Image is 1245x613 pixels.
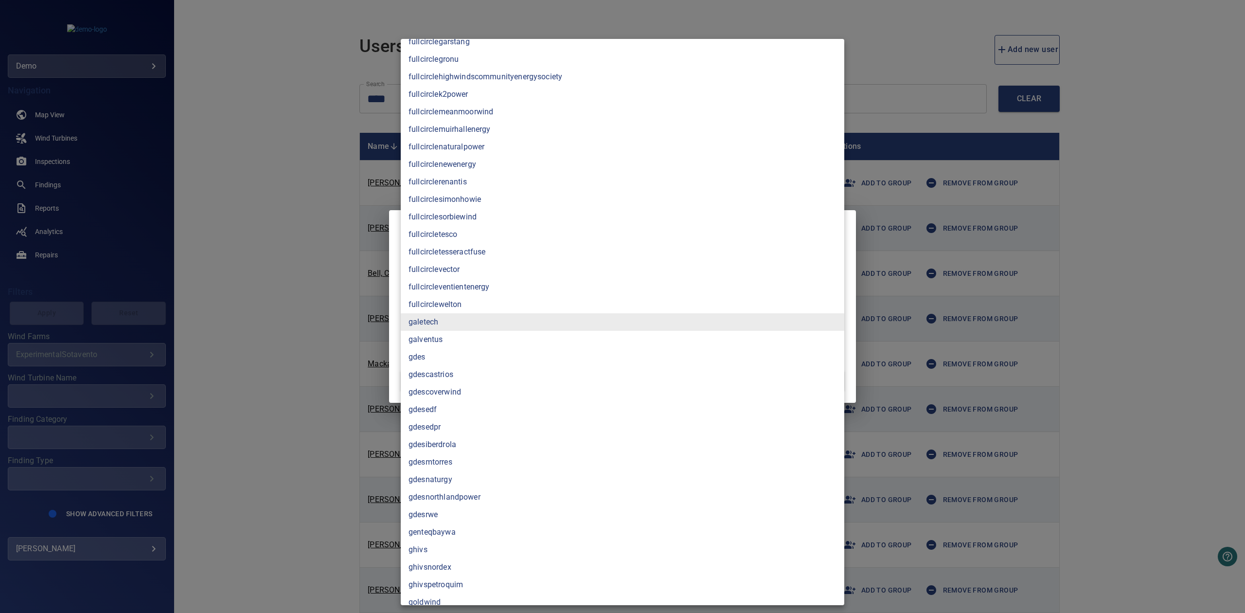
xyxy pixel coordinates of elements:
li: gdesiberdrola [401,436,844,453]
li: gdesedpr [401,418,844,436]
li: fullcirclesimonhowie [401,191,844,208]
li: fullcirclek2power [401,86,844,103]
li: gdesedf [401,401,844,418]
li: gdescastrios [401,366,844,383]
li: ghivspetroquim [401,576,844,594]
li: gdes [401,348,844,366]
li: fullcirclehighwindscommunityenergysociety [401,68,844,86]
li: ghivs [401,541,844,559]
li: fullcircleventientenergy [401,278,844,296]
li: fullcirclesorbiewind [401,208,844,226]
li: fullcirclegarstang [401,33,844,51]
li: gdesnaturgy [401,471,844,488]
li: goldwind [401,594,844,611]
li: gdesmtorres [401,453,844,471]
li: fullcirclemuirhallenergy [401,121,844,138]
li: fullcirclerenantis [401,173,844,191]
li: galventus [401,331,844,348]
li: fullcirclewelton [401,296,844,313]
li: fullcirclegronu [401,51,844,68]
li: fullcirclenewenergy [401,156,844,173]
li: genteqbaywa [401,523,844,541]
li: fullcirclenaturalpower [401,138,844,156]
li: fullcirclemeanmoorwind [401,103,844,121]
li: gdesrwe [401,506,844,523]
li: ghivsnordex [401,559,844,576]
li: fullcircletesco [401,226,844,243]
li: galetech [401,313,844,331]
li: fullcirclevector [401,261,844,278]
li: gdesnorthlandpower [401,488,844,506]
li: fullcircletesseractfuse [401,243,844,261]
li: gdescoverwind [401,383,844,401]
